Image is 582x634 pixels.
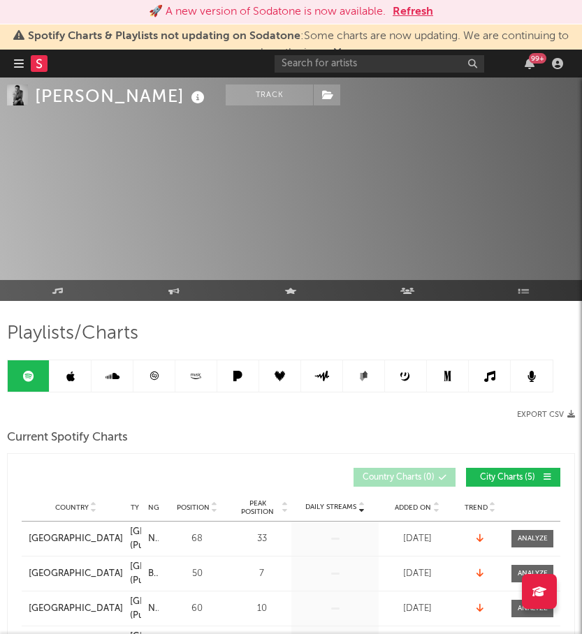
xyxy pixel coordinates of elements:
[148,532,159,546] a: Night Diving (feat. [PERSON_NAME])
[130,525,141,552] a: [GEOGRAPHIC_DATA] (Pulse)
[465,503,488,512] span: Trend
[393,3,433,20] button: Refresh
[55,503,89,512] span: Country
[382,602,452,616] div: [DATE]
[235,602,288,616] div: 10
[166,567,228,581] div: 50
[139,503,159,512] span: Song
[529,53,546,64] div: 99 +
[363,473,435,482] span: Country Charts ( 0 )
[382,532,452,546] div: [DATE]
[148,567,159,581] a: Bad Apple
[7,325,138,342] span: Playlists/Charts
[226,84,313,105] button: Track
[130,595,141,622] a: [GEOGRAPHIC_DATA] (Pulse)
[333,47,342,59] span: Dismiss
[525,58,534,69] button: 99+
[235,499,279,516] span: Peak Position
[149,3,386,20] div: 🚀 A new version of Sodatone is now available.
[395,503,431,512] span: Added On
[124,503,139,512] span: City
[354,468,456,487] button: Country Charts(0)
[166,602,228,616] div: 60
[305,502,356,513] span: Daily Streams
[466,468,560,487] button: City Charts(5)
[275,55,484,73] input: Search for artists
[7,429,128,446] span: Current Spotify Charts
[177,503,210,512] span: Position
[130,560,141,587] a: [GEOGRAPHIC_DATA] (Pulse)
[235,567,288,581] div: 7
[28,31,569,59] span: : Some charts are now updating. We are continuing to work on the issue
[475,473,539,482] span: City Charts ( 5 )
[29,602,123,616] a: [GEOGRAPHIC_DATA]
[235,532,288,546] div: 33
[148,602,159,616] a: Night Diving (feat. [PERSON_NAME])
[517,411,575,419] button: Export CSV
[382,567,452,581] div: [DATE]
[29,567,123,581] a: [GEOGRAPHIC_DATA]
[35,84,208,108] div: [PERSON_NAME]
[166,532,228,546] div: 68
[29,532,123,546] a: [GEOGRAPHIC_DATA]
[28,31,300,42] span: Spotify Charts & Playlists not updating on Sodatone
